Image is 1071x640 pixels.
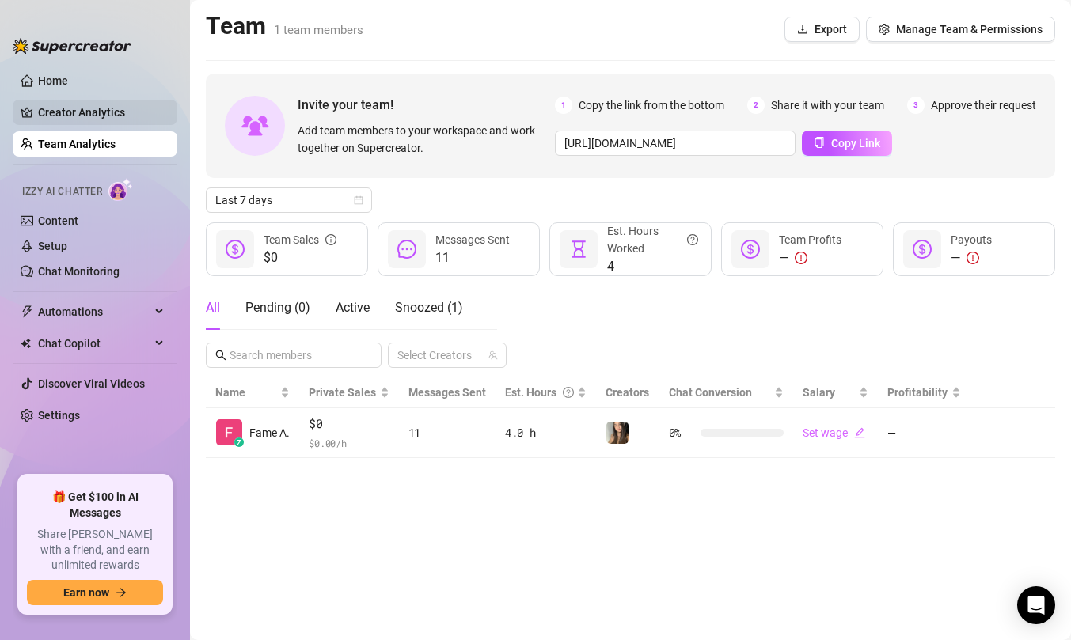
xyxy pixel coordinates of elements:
th: Creators [596,377,659,408]
span: Copy Link [831,137,880,150]
img: Chat Copilot [21,338,31,349]
span: Approve their request [931,97,1036,114]
span: Share [PERSON_NAME] with a friend, and earn unlimited rewards [27,527,163,574]
span: 11 [435,248,510,267]
span: 2 [747,97,765,114]
span: 1 [555,97,572,114]
span: 0 % [669,424,694,441]
th: Name [206,377,299,408]
div: — [779,248,841,267]
span: dollar-circle [913,240,932,259]
span: thunderbolt [21,305,33,318]
span: Name [215,384,277,401]
button: Earn nowarrow-right [27,580,163,605]
span: Export [815,23,847,36]
a: Creator Analytics [38,100,165,125]
a: Discover Viral Videos [38,377,145,390]
span: Payouts [951,233,992,246]
button: Copy Link [802,131,892,156]
span: Copy the link from the bottom [579,97,724,114]
span: Last 7 days [215,188,363,212]
span: download [797,24,808,35]
div: Open Intercom Messenger [1017,586,1055,624]
span: $ 0.00 /h [309,435,389,451]
span: 1 team members [274,23,363,37]
a: Set wageedit [803,426,865,439]
span: Chat Conversion [669,386,752,399]
img: logo-BBDzfeDw.svg [13,38,131,54]
a: Setup [38,240,67,252]
a: Team Analytics [38,138,116,150]
h2: Team [206,11,363,41]
span: $0 [309,415,389,434]
div: 11 [408,424,486,441]
td: — [878,408,970,458]
span: dollar-circle [226,240,245,259]
span: Active [336,300,370,315]
span: Private Sales [309,386,376,399]
a: Content [38,214,78,227]
span: Profitability [887,386,948,399]
span: calendar [354,195,363,205]
span: team [488,350,498,360]
a: Chat Monitoring [38,265,120,278]
div: 4.0 h [505,424,587,441]
div: Pending ( 0 ) [245,298,310,317]
span: 3 [907,97,925,114]
input: Search members [230,347,359,364]
span: Messages Sent [408,386,486,399]
span: question-circle [687,222,698,257]
span: edit [854,427,865,438]
span: Snoozed ( 1 ) [395,300,463,315]
span: setting [879,24,890,35]
a: Settings [38,409,80,422]
img: Bella🫧 [606,422,629,444]
span: Earn now [63,586,109,599]
a: Home [38,74,68,87]
span: Salary [803,386,835,399]
span: info-circle [325,231,336,248]
div: — [951,248,992,267]
span: Add team members to your workspace and work together on Supercreator. [298,122,549,157]
span: hourglass [569,240,588,259]
div: z [234,437,244,447]
span: exclamation-circle [795,252,807,264]
span: Chat Copilot [38,331,150,356]
span: Fame A. [249,424,290,441]
span: Share it with your team [771,97,884,114]
span: Invite your team! [298,95,555,115]
span: Team Profits [779,233,841,246]
button: Manage Team & Permissions [866,17,1055,42]
span: 🎁 Get $100 in AI Messages [27,490,163,521]
div: Est. Hours [505,384,574,401]
span: question-circle [563,384,574,401]
span: search [215,350,226,361]
span: Messages Sent [435,233,510,246]
span: arrow-right [116,587,127,598]
div: Est. Hours Worked [607,222,698,257]
div: All [206,298,220,317]
img: Fame Agency [216,419,242,445]
span: Izzy AI Chatter [22,184,102,199]
span: Automations [38,299,150,324]
span: copy [814,137,825,148]
span: exclamation-circle [967,252,979,264]
span: Manage Team & Permissions [896,23,1043,36]
img: AI Chatter [108,178,133,201]
div: Team Sales [264,231,336,248]
span: 4 [607,257,698,276]
span: $0 [264,248,336,267]
button: Export [784,17,860,42]
span: message [397,240,416,259]
span: dollar-circle [741,240,760,259]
